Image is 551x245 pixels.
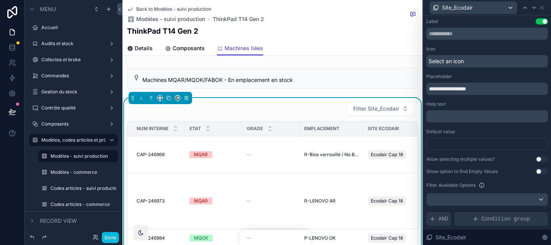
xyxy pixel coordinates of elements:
[127,6,211,12] a: Back to Modèles - suivi production
[41,137,106,143] label: Modèles, codes articles et prix
[247,126,263,132] span: Grade
[426,182,476,188] label: Filter Available Options
[435,234,466,241] span: Site_Ecodair
[347,101,415,116] button: Select Button
[127,15,205,23] a: Modèles - suivi production
[137,152,180,158] a: CAP-246969
[41,73,103,79] label: Commandes
[213,15,264,23] a: ThinkPad T14 Gen 2
[304,126,339,132] span: Emplacement
[368,195,416,207] a: Ecodair Cap 18
[247,198,295,204] a: --
[194,198,208,204] div: MQAR
[41,24,113,31] label: Accueil
[189,126,201,132] span: Etat
[426,168,498,175] div: Show option to find Empty Values
[137,126,168,132] span: Num interne
[189,151,238,158] a: MQAR
[304,235,336,241] span: P-LENOVO OK
[194,235,208,242] div: MQOK
[194,151,208,158] div: MQAR
[41,105,103,111] label: Contrôle qualité
[371,198,403,204] span: Ecodair Cap 18
[165,41,205,57] a: Composants
[137,198,165,204] span: CAP-246973
[127,26,198,36] h1: ThinkPad T14 Gen 2
[426,156,495,162] div: Allow selecting multiple values?
[41,89,103,95] label: Gestion du stock
[189,235,238,242] a: MQOK
[217,41,263,56] a: Machines liées
[102,232,119,243] button: Done
[41,41,103,47] label: Audits et stock
[51,201,113,207] label: Codes articles - commerce
[40,5,56,13] span: Menu
[137,152,165,158] span: CAP-246969
[127,41,153,57] a: Details
[304,198,359,204] a: R-LENOVO AR
[368,149,416,161] a: Ecodair Cap 18
[439,215,448,223] span: AND
[426,129,455,135] label: Default value
[51,185,116,191] label: Codes articles - suivi production
[51,169,113,175] label: Modèles - commerce
[189,198,238,204] a: MQAR
[426,110,548,122] div: scrollable content
[247,198,251,204] span: --
[137,235,165,241] span: CAP-246984
[173,44,205,52] span: Composants
[40,217,77,225] span: Record view
[426,18,438,24] div: Label
[429,57,464,65] span: Select an icon
[426,73,452,80] label: Placeholder
[429,1,517,14] button: Site_Ecodair
[136,6,211,12] span: Back to Modèles - suivi production
[371,152,403,158] span: Ecodair Cap 18
[304,198,336,204] span: R-LENOVO AR
[225,44,263,52] span: Machines liées
[137,198,180,204] a: CAP-246973
[368,232,416,244] a: Ecodair Cap 18
[304,235,359,241] a: P-LENOVO OK
[247,152,251,158] span: --
[51,153,113,159] label: Modèles - suivi production
[247,152,295,158] a: --
[371,235,403,241] span: Ecodair Cap 18
[482,215,530,223] span: Condition group
[135,44,153,52] span: Details
[442,4,473,11] span: Site_Ecodair
[426,46,435,52] label: Icon
[41,121,103,127] label: Composants
[426,101,446,107] label: Help text
[353,105,399,113] span: Filter Site_Ecodair
[368,126,399,132] span: Site Ecodair
[41,57,103,63] label: Collectes et broke
[137,235,180,241] a: CAP-246984
[304,152,359,158] a: R-Bios verrouillé / No Boot
[136,15,205,23] span: Modèles - suivi production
